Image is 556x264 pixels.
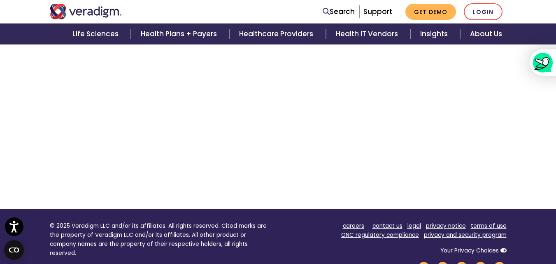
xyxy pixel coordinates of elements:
[131,23,229,44] a: Health Plans + Payers
[410,23,460,44] a: Insights
[343,222,364,230] a: careers
[341,231,419,239] a: ONC regulatory compliance
[372,222,402,230] a: contact us
[229,23,326,44] a: Healthcare Providers
[471,222,507,230] a: terms of use
[363,7,392,16] a: Support
[50,4,122,19] img: Veradigm logo
[424,231,507,239] a: privacy and security program
[440,247,499,255] a: Your Privacy Choices
[63,23,131,44] a: Life Sciences
[405,4,456,20] a: Get Demo
[4,240,24,260] button: Open CMP widget
[326,23,410,44] a: Health IT Vendors
[426,222,466,230] a: privacy notice
[50,222,272,257] p: © 2025 Veradigm LLC and/or its affiliates. All rights reserved. Cited marks are the property of V...
[464,3,502,20] a: Login
[460,23,512,44] a: About Us
[407,222,421,230] a: legal
[323,6,355,17] a: Search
